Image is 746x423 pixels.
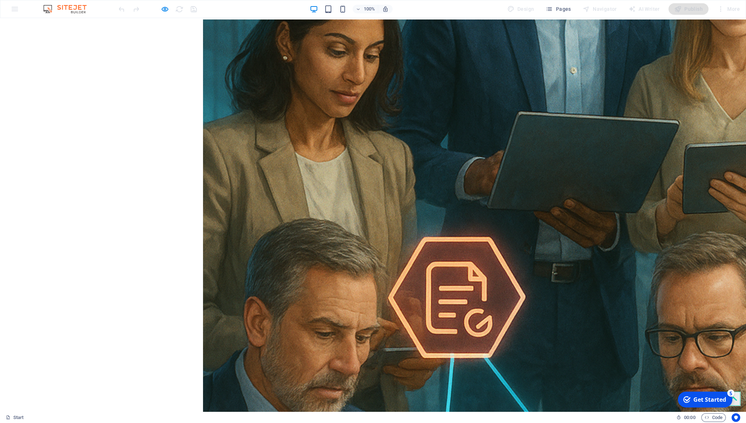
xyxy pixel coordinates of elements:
[684,413,695,422] span: 00 00
[701,413,726,422] button: Code
[705,413,723,422] span: Code
[732,413,740,422] button: Usercentrics
[676,413,696,422] h6: Session time
[18,7,50,15] div: Get Started
[41,5,96,13] img: Editor Logo
[6,413,24,422] a: Click to cancel selection. Double-click to open Pages
[353,5,378,13] button: 100%
[2,3,57,19] div: Get Started 5 items remaining, 0% complete
[382,6,389,12] i: On resize automatically adjust zoom level to fit chosen device.
[689,415,690,420] span: :
[363,5,375,13] h6: 100%
[546,5,571,13] span: Pages
[52,1,59,8] div: 5
[543,3,574,15] button: Pages
[504,3,537,15] div: Design (Ctrl+Alt+Y)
